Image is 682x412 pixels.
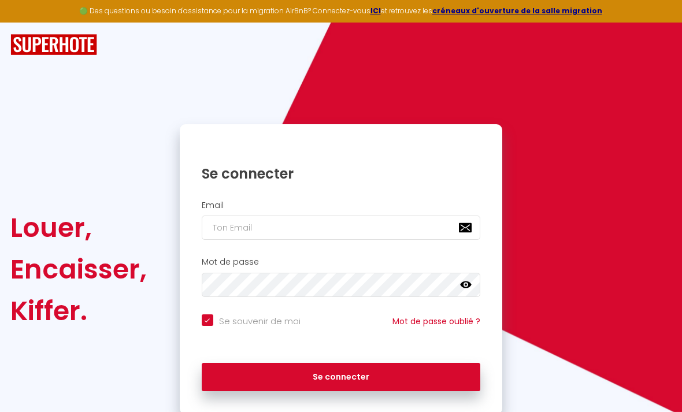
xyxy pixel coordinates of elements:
[202,363,481,392] button: Se connecter
[432,6,602,16] a: créneaux d'ouverture de la salle migration
[370,6,381,16] a: ICI
[10,207,147,248] div: Louer,
[202,257,481,267] h2: Mot de passe
[10,248,147,290] div: Encaisser,
[10,290,147,332] div: Kiffer.
[392,316,480,327] a: Mot de passe oublié ?
[10,34,97,55] img: SuperHote logo
[202,216,481,240] input: Ton Email
[202,201,481,210] h2: Email
[202,165,481,183] h1: Se connecter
